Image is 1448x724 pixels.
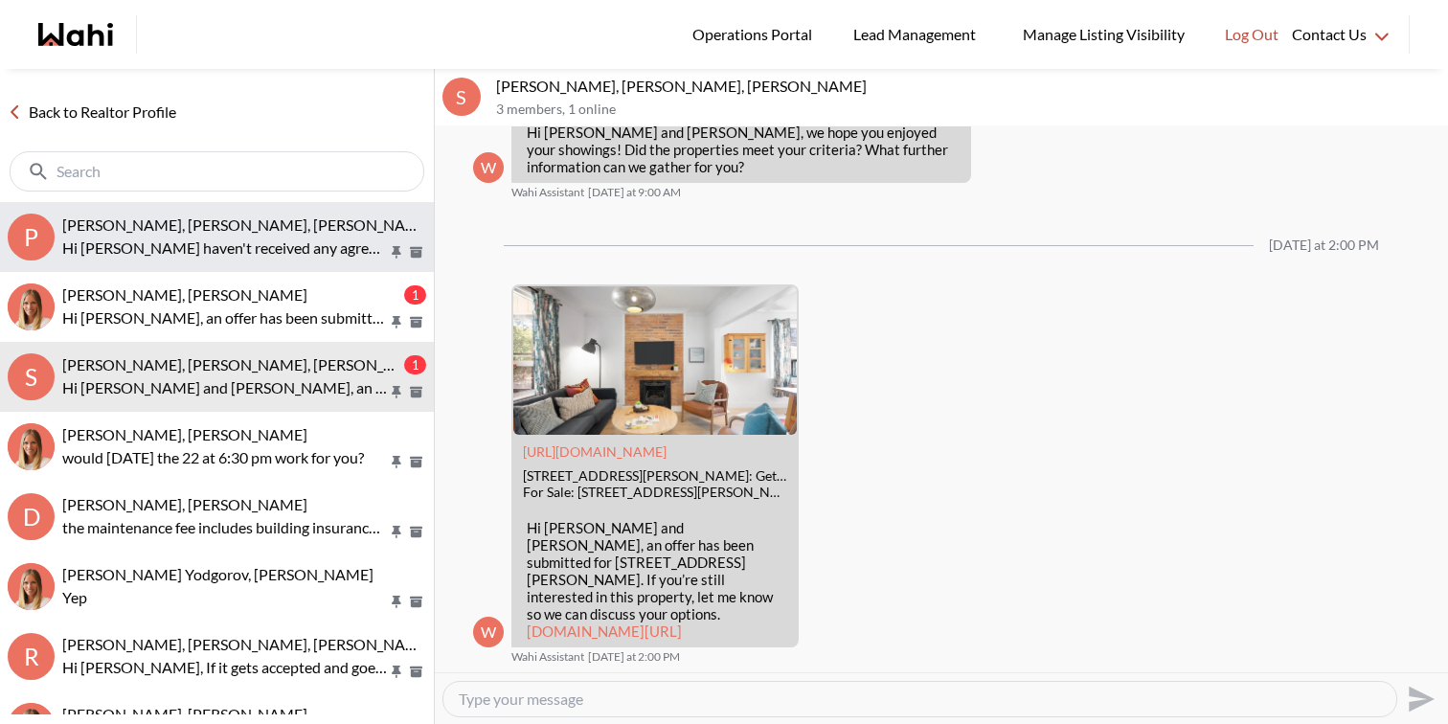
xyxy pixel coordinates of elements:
[496,77,1440,96] p: [PERSON_NAME], [PERSON_NAME], [PERSON_NAME]
[442,78,481,116] div: S
[8,214,55,260] div: P
[62,215,433,234] span: [PERSON_NAME], [PERSON_NAME], [PERSON_NAME]
[1269,238,1379,254] div: [DATE] at 2:00 PM
[8,423,55,470] img: T
[588,649,680,665] time: 2025-09-16T18:00:24.323Z
[527,519,783,640] p: Hi [PERSON_NAME] and [PERSON_NAME], an offer has been submitted for [STREET_ADDRESS][PERSON_NAME]...
[62,586,388,609] p: Yep
[513,286,797,435] img: 1 Hounslow Heath Rd, Toronto, ON: Get $7.5K Cashback | Wahi
[406,384,426,400] button: Archive
[62,635,433,653] span: [PERSON_NAME], [PERSON_NAME], [PERSON_NAME]
[523,485,787,501] div: For Sale: [STREET_ADDRESS][PERSON_NAME] Semi-Detached with $7.5K Cashback through Wahi Cashback. ...
[8,283,55,330] img: K
[1397,677,1440,720] button: Send
[8,563,55,610] div: Damir Yodgorov, Michelle
[388,524,405,540] button: Pin
[8,493,55,540] div: D
[527,622,682,640] a: [DOMAIN_NAME][URL]
[388,384,405,400] button: Pin
[62,495,307,513] span: [PERSON_NAME], [PERSON_NAME]
[388,314,405,330] button: Pin
[527,124,956,175] p: Hi [PERSON_NAME] and [PERSON_NAME], we hope you enjoyed your showings! Did the properties meet yo...
[62,565,373,583] span: [PERSON_NAME] Yodgorov, [PERSON_NAME]
[588,185,681,200] time: 2025-09-14T13:00:35.235Z
[473,617,504,647] div: W
[406,594,426,610] button: Archive
[8,633,55,680] div: R
[473,152,504,183] div: W
[57,162,381,181] input: Search
[8,283,55,330] div: Kathy Fratric, Michelle
[523,468,787,485] div: [STREET_ADDRESS][PERSON_NAME]: Get $7.5K Cashback | Wahi
[496,102,1440,118] p: 3 members , 1 online
[406,454,426,470] button: Archive
[62,705,307,723] span: [PERSON_NAME], [PERSON_NAME]
[511,649,584,665] span: Wahi Assistant
[406,244,426,260] button: Archive
[62,446,388,469] p: would [DATE] the 22 at 6:30 pm work for you?
[62,376,388,399] p: Hi [PERSON_NAME] and [PERSON_NAME], an offer has been submitted for [STREET_ADDRESS][PERSON_NAME]...
[1225,22,1278,47] span: Log Out
[388,594,405,610] button: Pin
[62,355,433,373] span: [PERSON_NAME], [PERSON_NAME], [PERSON_NAME]
[388,454,405,470] button: Pin
[62,425,307,443] span: [PERSON_NAME], [PERSON_NAME]
[62,656,388,679] p: Hi [PERSON_NAME], If it gets accepted and goes firm, we’ll be sure to update you once the sale pr...
[511,185,584,200] span: Wahi Assistant
[62,285,307,304] span: [PERSON_NAME], [PERSON_NAME]
[8,563,55,610] img: D
[388,244,405,260] button: Pin
[523,443,667,460] a: Attachment
[406,664,426,680] button: Archive
[459,690,1381,709] textarea: Type your message
[692,22,819,47] span: Operations Portal
[8,353,55,400] div: S
[8,423,55,470] div: TIGRAN ARUSTAMYAN, Michelle
[1017,22,1190,47] span: Manage Listing Visibility
[62,237,388,260] p: Hi [PERSON_NAME] haven't received any agreement yet
[404,285,426,305] div: 1
[62,516,388,539] p: the maintenance fee includes building insurance, parking, and common elements. Common elements ty...
[853,22,983,47] span: Lead Management
[38,23,113,46] a: Wahi homepage
[388,664,405,680] button: Pin
[62,306,388,329] p: Hi [PERSON_NAME], an offer has been submitted for [STREET_ADDRESS][PERSON_NAME][PERSON_NAME]. If ...
[404,355,426,374] div: 1
[406,524,426,540] button: Archive
[406,314,426,330] button: Archive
